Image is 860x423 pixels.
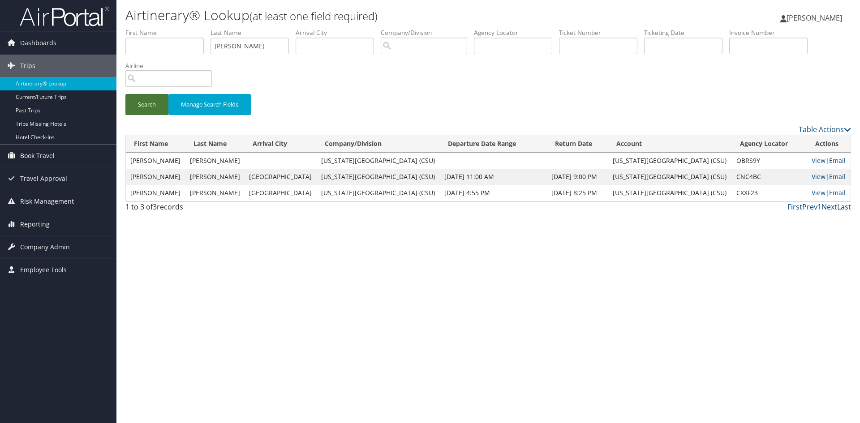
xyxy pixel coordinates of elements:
span: Risk Management [20,190,74,213]
th: Return Date: activate to sort column ascending [547,135,609,153]
td: | [807,153,851,169]
td: [US_STATE][GEOGRAPHIC_DATA] (CSU) [317,153,440,169]
td: CNC4BC [732,169,808,185]
span: Trips [20,55,35,77]
div: 1 to 3 of records [125,201,297,217]
th: Account: activate to sort column ascending [608,135,731,153]
th: Agency Locator: activate to sort column ascending [732,135,808,153]
th: Company/Division [317,135,440,153]
td: OBRS9Y [732,153,808,169]
button: Manage Search Fields [168,94,251,115]
td: [US_STATE][GEOGRAPHIC_DATA] (CSU) [608,185,731,201]
a: 1 [817,202,821,212]
span: [PERSON_NAME] [787,13,842,23]
a: First [787,202,802,212]
td: [US_STATE][GEOGRAPHIC_DATA] (CSU) [608,169,731,185]
label: Last Name [211,28,296,37]
a: View [812,172,826,181]
a: Last [837,202,851,212]
label: Arrival City [296,28,381,37]
a: Email [829,156,846,165]
td: [US_STATE][GEOGRAPHIC_DATA] (CSU) [317,185,440,201]
td: [PERSON_NAME] [126,185,185,201]
label: Agency Locator [474,28,559,37]
span: Reporting [20,213,50,235]
a: [PERSON_NAME] [780,4,851,31]
th: Last Name: activate to sort column ascending [185,135,245,153]
td: [GEOGRAPHIC_DATA] [245,169,317,185]
a: Email [829,172,846,181]
h1: Airtinerary® Lookup [125,6,609,25]
td: [DATE] 11:00 AM [440,169,546,185]
span: Dashboards [20,32,56,54]
td: CXXF23 [732,185,808,201]
small: (at least one field required) [249,9,378,23]
a: View [812,188,826,197]
td: [PERSON_NAME] [126,153,185,169]
label: Ticket Number [559,28,644,37]
th: Actions [807,135,851,153]
th: Departure Date Range: activate to sort column ascending [440,135,546,153]
th: Arrival City: activate to sort column descending [245,135,317,153]
a: Table Actions [799,124,851,134]
span: Travel Approval [20,167,67,190]
td: [US_STATE][GEOGRAPHIC_DATA] (CSU) [608,153,731,169]
a: Email [829,188,846,197]
td: [DATE] 4:55 PM [440,185,546,201]
a: Prev [802,202,817,212]
label: Ticketing Date [644,28,729,37]
td: [DATE] 8:25 PM [547,185,609,201]
img: airportal-logo.png [20,6,109,27]
td: [DATE] 9:00 PM [547,169,609,185]
label: Company/Division [381,28,474,37]
a: Next [821,202,837,212]
td: [PERSON_NAME] [126,169,185,185]
label: Invoice Number [729,28,814,37]
td: | [807,185,851,201]
td: | [807,169,851,185]
td: [US_STATE][GEOGRAPHIC_DATA] (CSU) [317,169,440,185]
td: [PERSON_NAME] [185,153,245,169]
span: Book Travel [20,145,55,167]
span: Employee Tools [20,259,67,281]
label: First Name [125,28,211,37]
button: Search [125,94,168,115]
span: 3 [153,202,157,212]
label: Airline [125,61,219,70]
th: First Name: activate to sort column ascending [126,135,185,153]
td: [PERSON_NAME] [185,185,245,201]
td: [GEOGRAPHIC_DATA] [245,185,317,201]
span: Company Admin [20,236,70,258]
td: [PERSON_NAME] [185,169,245,185]
a: View [812,156,826,165]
